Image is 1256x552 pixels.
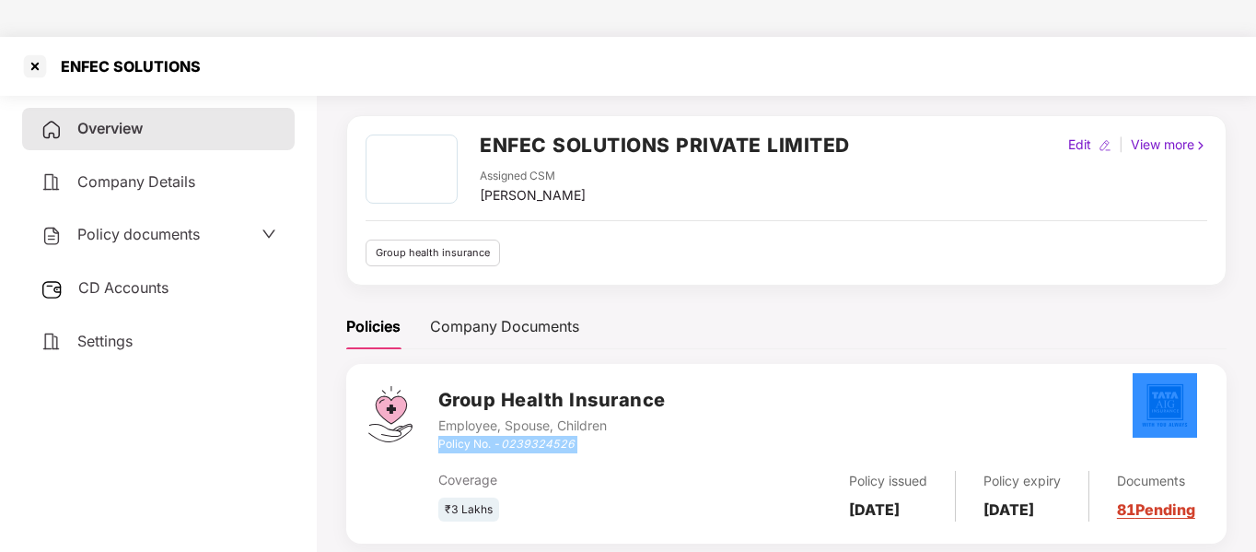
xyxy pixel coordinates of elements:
div: Documents [1117,471,1195,491]
img: tatag.png [1133,373,1197,438]
img: svg+xml;base64,PHN2ZyB4bWxucz0iaHR0cDovL3d3dy53My5vcmcvMjAwMC9zdmciIHdpZHRoPSIyNCIgaGVpZ2h0PSIyNC... [41,171,63,194]
img: rightIcon [1194,139,1207,152]
div: View more [1127,135,1211,155]
div: ENFEC SOLUTIONS [50,57,201,76]
div: Group health insurance [366,240,500,266]
h2: ENFEC SOLUTIONS PRIVATE LIMITED [480,130,850,160]
div: ₹3 Lakhs [438,498,499,523]
img: svg+xml;base64,PHN2ZyB3aWR0aD0iMjUiIGhlaWdodD0iMjQiIHZpZXdCb3g9IjAgMCAyNSAyNCIgZmlsbD0ibm9uZSIgeG... [41,278,64,300]
a: 81 Pending [1117,500,1195,519]
span: Settings [77,332,133,350]
div: Policy No. - [438,436,666,453]
img: editIcon [1099,139,1111,152]
span: Policy documents [77,225,200,243]
div: Employee, Spouse, Children [438,416,666,436]
div: Policy expiry [983,471,1061,491]
b: [DATE] [983,500,1034,519]
h3: Group Health Insurance [438,386,666,415]
div: Edit [1064,135,1095,155]
i: 0239324526 [501,437,575,451]
span: CD Accounts [78,278,169,297]
div: Coverage [438,470,693,490]
div: | [1115,135,1127,155]
img: svg+xml;base64,PHN2ZyB4bWxucz0iaHR0cDovL3d3dy53My5vcmcvMjAwMC9zdmciIHdpZHRoPSIyNCIgaGVpZ2h0PSIyNC... [41,225,63,247]
span: Overview [77,119,143,137]
div: Policies [346,315,401,338]
img: svg+xml;base64,PHN2ZyB4bWxucz0iaHR0cDovL3d3dy53My5vcmcvMjAwMC9zdmciIHdpZHRoPSIyNCIgaGVpZ2h0PSIyNC... [41,119,63,141]
div: Policy issued [849,471,927,491]
div: Assigned CSM [480,168,586,185]
b: [DATE] [849,500,900,519]
div: [PERSON_NAME] [480,185,586,206]
div: Company Documents [430,315,579,338]
span: down [262,227,276,241]
img: svg+xml;base64,PHN2ZyB4bWxucz0iaHR0cDovL3d3dy53My5vcmcvMjAwMC9zdmciIHdpZHRoPSIyNCIgaGVpZ2h0PSIyNC... [41,331,63,353]
span: Company Details [77,172,195,191]
img: svg+xml;base64,PHN2ZyB4bWxucz0iaHR0cDovL3d3dy53My5vcmcvMjAwMC9zdmciIHdpZHRoPSI0Ny43MTQiIGhlaWdodD... [368,386,413,442]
